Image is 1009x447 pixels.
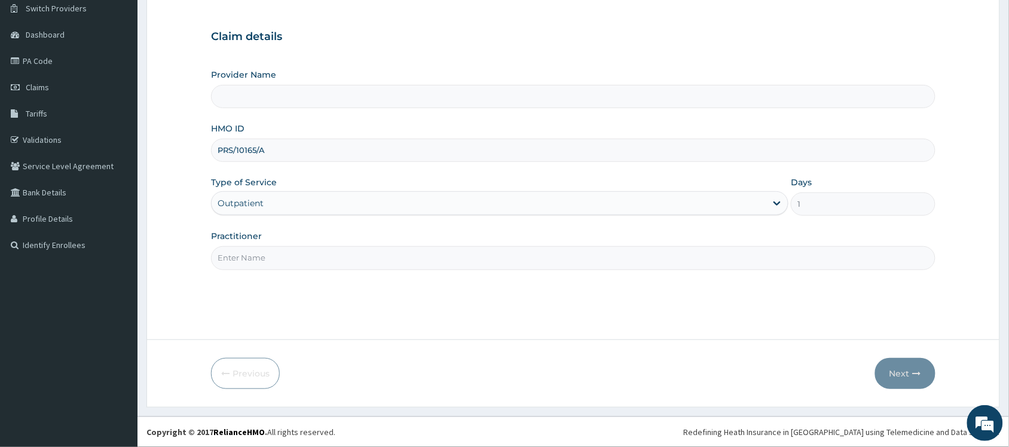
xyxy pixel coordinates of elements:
label: Days [791,176,812,188]
input: Enter HMO ID [211,139,935,162]
a: RelianceHMO [213,427,265,437]
div: Minimize live chat window [196,6,225,35]
span: Dashboard [26,29,65,40]
label: HMO ID [211,123,244,134]
button: Previous [211,358,280,389]
label: Provider Name [211,69,276,81]
h3: Claim details [211,30,935,44]
div: Redefining Heath Insurance in [GEOGRAPHIC_DATA] using Telemedicine and Data Science! [684,426,1000,438]
span: Claims [26,82,49,93]
textarea: Type your message and hit 'Enter' [6,310,228,352]
span: Tariffs [26,108,47,119]
img: d_794563401_company_1708531726252_794563401 [22,60,48,90]
button: Next [875,358,935,389]
footer: All rights reserved. [137,417,1009,447]
input: Enter Name [211,246,935,270]
label: Type of Service [211,176,277,188]
span: We're online! [69,142,165,263]
strong: Copyright © 2017 . [146,427,267,437]
div: Chat with us now [62,67,201,82]
span: Switch Providers [26,3,87,14]
label: Practitioner [211,230,262,242]
div: Outpatient [218,197,264,209]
